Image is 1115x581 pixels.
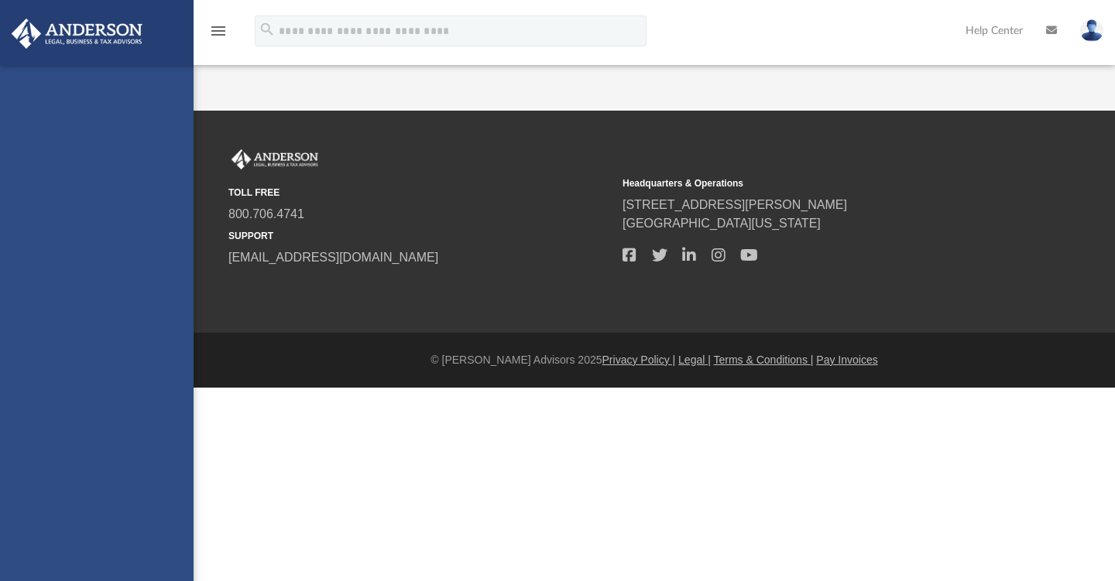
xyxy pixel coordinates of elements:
a: Legal | [678,354,711,366]
i: menu [209,22,228,40]
a: Terms & Conditions | [714,354,814,366]
img: Anderson Advisors Platinum Portal [228,149,321,169]
div: © [PERSON_NAME] Advisors 2025 [194,352,1115,368]
img: User Pic [1080,19,1103,42]
a: [EMAIL_ADDRESS][DOMAIN_NAME] [228,251,438,264]
small: Headquarters & Operations [623,176,1006,190]
a: [GEOGRAPHIC_DATA][US_STATE] [623,217,821,230]
small: SUPPORT [228,229,612,243]
a: menu [209,29,228,40]
i: search [259,21,276,38]
small: TOLL FREE [228,186,612,200]
a: 800.706.4741 [228,207,304,220]
a: [STREET_ADDRESS][PERSON_NAME] [623,198,847,211]
a: Privacy Policy | [602,354,676,366]
img: Anderson Advisors Platinum Portal [7,19,147,49]
a: Pay Invoices [816,354,877,366]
